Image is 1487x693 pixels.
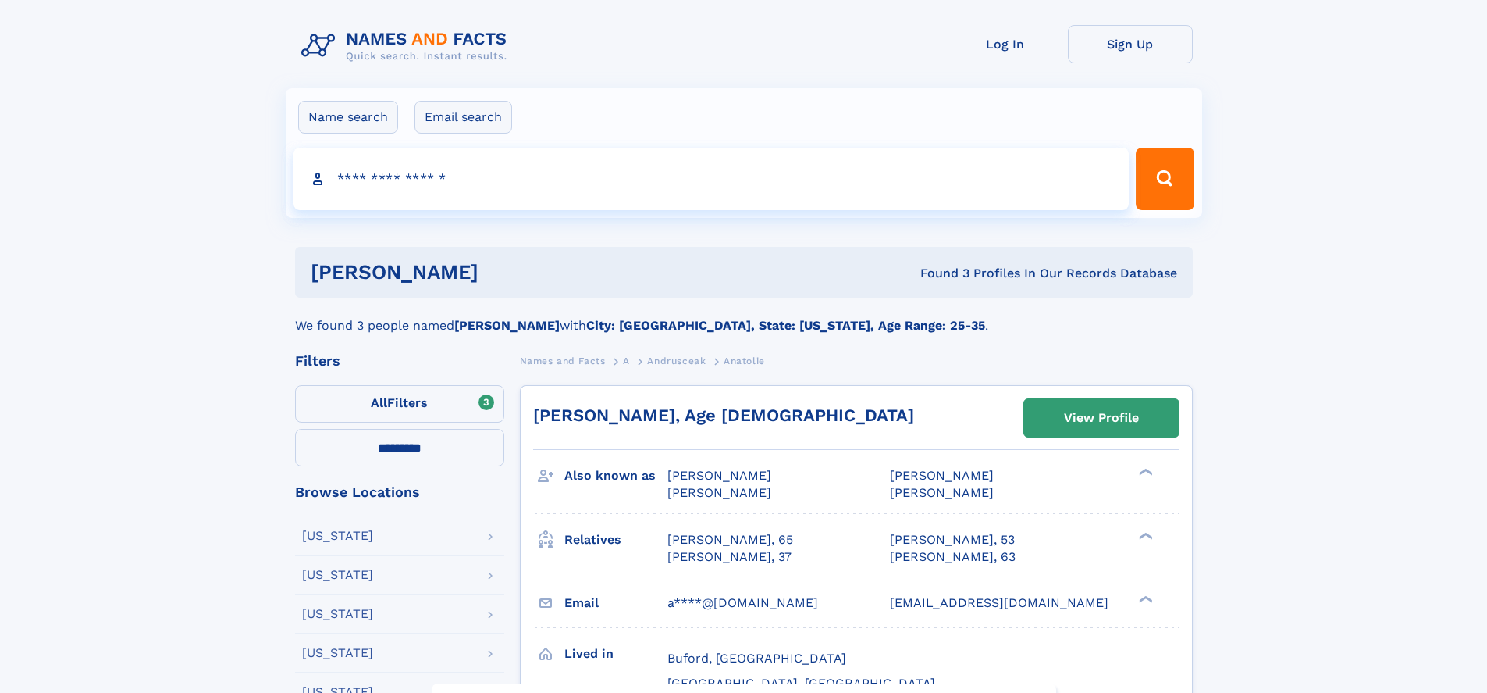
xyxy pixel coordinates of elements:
[667,468,771,483] span: [PERSON_NAME]
[564,463,667,489] h3: Also known as
[1136,148,1194,210] button: Search Button
[667,651,846,666] span: Buford, [GEOGRAPHIC_DATA]
[667,676,935,691] span: [GEOGRAPHIC_DATA], [GEOGRAPHIC_DATA]
[1135,594,1154,604] div: ❯
[667,485,771,500] span: [PERSON_NAME]
[295,298,1193,335] div: We found 3 people named with .
[295,385,504,423] label: Filters
[890,548,1016,566] a: [PERSON_NAME], 63
[623,351,630,370] a: A
[564,527,667,553] h3: Relatives
[520,351,606,370] a: Names and Facts
[1068,25,1193,63] a: Sign Up
[454,318,560,333] b: [PERSON_NAME]
[302,530,373,542] div: [US_STATE]
[699,265,1177,282] div: Found 3 Profiles In Our Records Database
[623,355,630,366] span: A
[311,263,699,282] h1: [PERSON_NAME]
[890,485,994,500] span: [PERSON_NAME]
[1135,467,1154,477] div: ❯
[295,354,504,368] div: Filters
[1135,530,1154,541] div: ❯
[667,531,793,548] a: [PERSON_NAME], 65
[890,531,1015,548] a: [PERSON_NAME], 53
[298,101,398,134] label: Name search
[295,485,504,499] div: Browse Locations
[647,351,706,370] a: Andrusceak
[1024,399,1179,437] a: View Profile
[647,355,706,366] span: Andrusceak
[302,647,373,659] div: [US_STATE]
[371,395,387,410] span: All
[724,355,765,366] span: Anatolie
[667,548,792,566] a: [PERSON_NAME], 37
[293,148,1129,210] input: search input
[564,641,667,667] h3: Lived in
[1064,400,1139,436] div: View Profile
[302,608,373,620] div: [US_STATE]
[564,590,667,616] h3: Email
[295,25,520,67] img: Logo Names and Facts
[586,318,985,333] b: City: [GEOGRAPHIC_DATA], State: [US_STATE], Age Range: 25-35
[302,569,373,581] div: [US_STATE]
[890,595,1108,610] span: [EMAIL_ADDRESS][DOMAIN_NAME]
[890,468,994,483] span: [PERSON_NAME]
[414,101,512,134] label: Email search
[943,25,1068,63] a: Log In
[533,405,914,425] a: [PERSON_NAME], Age [DEMOGRAPHIC_DATA]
